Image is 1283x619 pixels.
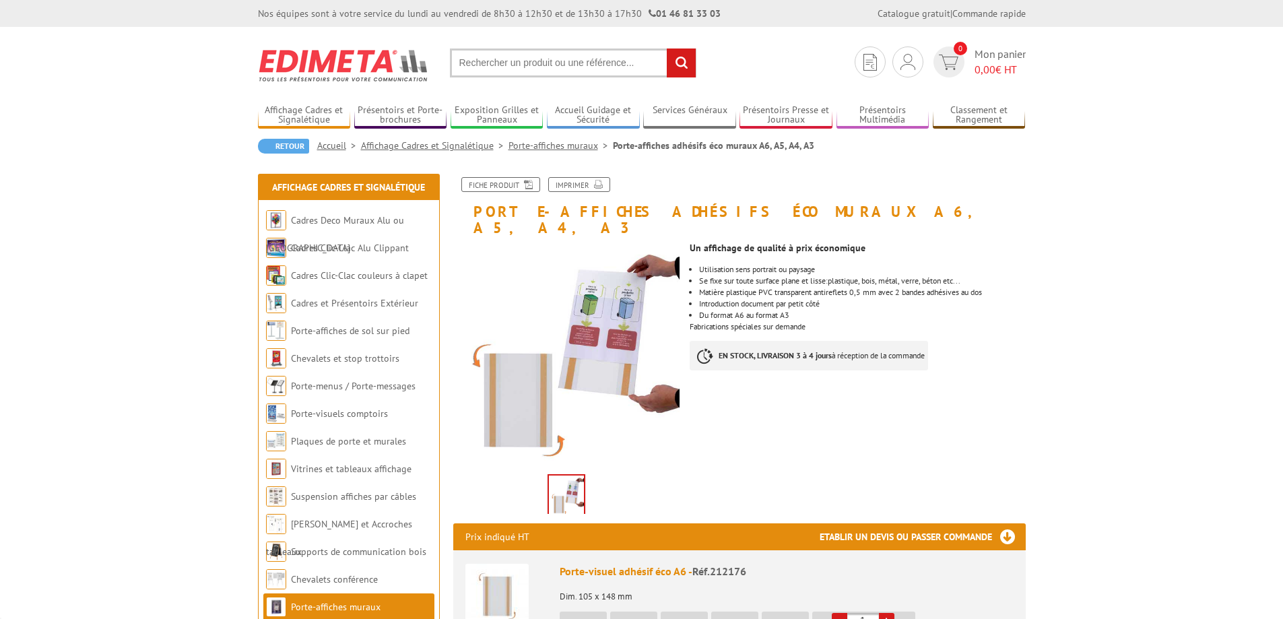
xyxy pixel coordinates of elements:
[954,42,967,55] span: 0
[933,104,1026,127] a: Classement et Rangement
[291,325,409,337] a: Porte-affiches de sol sur pied
[836,104,929,127] a: Présentoirs Multimédia
[939,55,958,70] img: devis rapide
[291,601,381,613] a: Porte-affiches muraux
[975,46,1026,77] span: Mon panier
[266,486,286,507] img: Suspension affiches par câbles
[291,490,416,502] a: Suspension affiches par câbles
[291,463,412,475] a: Vitrines et tableaux affichage
[291,408,388,420] a: Porte-visuels comptoirs
[451,104,544,127] a: Exposition Grilles et Panneaux
[699,277,1025,285] li: Se fixe sur toute surface plane et lisse:plastique, bois, métal, verre, béton etc...
[266,293,286,313] img: Cadres et Présentoirs Extérieur
[719,350,832,360] strong: EN STOCK, LIVRAISON 3 à 4 jours
[508,139,613,152] a: Porte-affiches muraux
[900,54,915,70] img: devis rapide
[266,514,286,534] img: Cimaises et Accroches tableaux
[952,7,1026,20] a: Commande rapide
[699,311,1025,319] li: Du format A6 au format A3
[667,48,696,77] input: rechercher
[291,352,399,364] a: Chevalets et stop trottoirs
[317,139,361,152] a: Accueil
[291,380,416,392] a: Porte-menus / Porte-messages
[258,139,309,154] a: Retour
[266,459,286,479] img: Vitrines et tableaux affichage
[699,288,1025,296] p: Matière plastique PVC transparent antireflets 0,5 mm avec 2 bandes adhésives au dos
[453,242,680,469] img: porte_visuels_muraux_212176.jpg
[548,177,610,192] a: Imprimer
[266,403,286,424] img: Porte-visuels comptoirs
[450,48,696,77] input: Rechercher un produit ou une référence...
[272,181,425,193] a: Affichage Cadres et Signalétique
[560,564,1014,579] div: Porte-visuel adhésif éco A6 -
[291,242,409,254] a: Cadres Clic-Clac Alu Clippant
[547,104,640,127] a: Accueil Guidage et Sécurité
[820,523,1026,550] h3: Etablir un devis ou passer commande
[739,104,832,127] a: Présentoirs Presse et Journaux
[878,7,1026,20] div: |
[361,139,508,152] a: Affichage Cadres et Signalétique
[291,297,418,309] a: Cadres et Présentoirs Extérieur
[266,348,286,368] img: Chevalets et stop trottoirs
[443,177,1036,236] h1: Porte-affiches adhésifs éco muraux A6, A5, A4, A3
[699,300,1025,308] li: Introduction document par petit côté
[613,139,814,152] li: Porte-affiches adhésifs éco muraux A6, A5, A4, A3
[291,269,428,282] a: Cadres Clic-Clac couleurs à clapet
[692,564,746,578] span: Réf.212176
[690,236,1035,384] div: Fabrications spéciales sur demande
[549,476,584,517] img: porte_visuels_muraux_212176.jpg
[930,46,1026,77] a: devis rapide 0 Mon panier 0,00€ HT
[878,7,950,20] a: Catalogue gratuit
[266,597,286,617] img: Porte-affiches muraux
[266,210,286,230] img: Cadres Deco Muraux Alu ou Bois
[291,435,406,447] a: Plaques de porte et murales
[560,583,1014,601] p: Dim. 105 x 148 mm
[266,376,286,396] img: Porte-menus / Porte-messages
[699,265,1025,273] li: Utilisation sens portrait ou paysage
[975,63,995,76] span: 0,00
[354,104,447,127] a: Présentoirs et Porte-brochures
[690,341,928,370] p: à réception de la commande
[461,177,540,192] a: Fiche produit
[266,214,404,254] a: Cadres Deco Muraux Alu ou [GEOGRAPHIC_DATA]
[258,40,430,90] img: Edimeta
[863,54,877,71] img: devis rapide
[266,518,412,558] a: [PERSON_NAME] et Accroches tableaux
[975,62,1026,77] span: € HT
[258,7,721,20] div: Nos équipes sont à votre service du lundi au vendredi de 8h30 à 12h30 et de 13h30 à 17h30
[649,7,721,20] strong: 01 46 81 33 03
[266,569,286,589] img: Chevalets conférence
[291,573,378,585] a: Chevalets conférence
[465,523,529,550] p: Prix indiqué HT
[291,546,426,558] a: Supports de communication bois
[690,242,865,254] strong: Un affichage de qualité à prix économique
[643,104,736,127] a: Services Généraux
[266,321,286,341] img: Porte-affiches de sol sur pied
[266,265,286,286] img: Cadres Clic-Clac couleurs à clapet
[266,431,286,451] img: Plaques de porte et murales
[258,104,351,127] a: Affichage Cadres et Signalétique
